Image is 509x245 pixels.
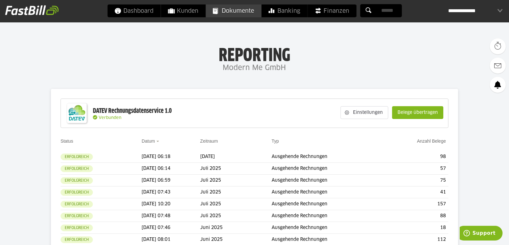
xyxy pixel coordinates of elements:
td: Ausgehende Rechnungen [272,186,385,198]
td: Juli 2025 [200,163,272,175]
span: Kunden [168,4,198,17]
a: Dokumente [206,4,261,17]
td: 157 [385,198,448,210]
iframe: Öffnet ein Widget, in dem Sie weitere Informationen finden [460,226,503,242]
a: Banking [261,4,307,17]
td: Juli 2025 [200,175,272,186]
span: Verbunden [99,116,121,120]
span: Dashboard [114,4,153,17]
sl-badge: Erfolgreich [61,154,93,160]
sl-badge: Erfolgreich [61,201,93,208]
span: Dokumente [213,4,254,17]
a: Datum [142,138,155,144]
img: DATEV-Datenservice Logo [64,100,90,126]
sl-button: Einstellungen [341,106,388,119]
td: [DATE] 06:18 [142,151,200,163]
td: Ausgehende Rechnungen [272,151,385,163]
h1: Reporting [64,45,445,62]
a: Zeitraum [200,138,218,144]
td: 98 [385,151,448,163]
a: Kunden [161,4,205,17]
sl-badge: Erfolgreich [61,165,93,172]
td: 88 [385,210,448,222]
img: fastbill_logo_white.png [5,5,59,15]
td: Juli 2025 [200,198,272,210]
td: [DATE] 10:20 [142,198,200,210]
a: Dashboard [107,4,160,17]
sl-badge: Erfolgreich [61,189,93,196]
sl-badge: Erfolgreich [61,225,93,231]
a: Anzahl Belege [417,138,446,144]
sl-badge: Erfolgreich [61,213,93,219]
sl-button: Belege übertragen [392,106,443,119]
span: Finanzen [315,4,349,17]
div: DATEV Rechnungsdatenservice 1.0 [93,107,172,115]
td: Ausgehende Rechnungen [272,198,385,210]
td: [DATE] 06:59 [142,175,200,186]
td: Juni 2025 [200,222,272,234]
td: [DATE] 06:14 [142,163,200,175]
a: Finanzen [308,4,356,17]
sl-badge: Erfolgreich [61,236,93,243]
td: Juli 2025 [200,210,272,222]
td: [DATE] 07:48 [142,210,200,222]
td: 18 [385,222,448,234]
td: Ausgehende Rechnungen [272,163,385,175]
td: 41 [385,186,448,198]
a: Typ [272,138,279,144]
td: Ausgehende Rechnungen [272,222,385,234]
td: Ausgehende Rechnungen [272,175,385,186]
td: 75 [385,175,448,186]
span: Banking [268,4,300,17]
td: 57 [385,163,448,175]
td: [DATE] 07:46 [142,222,200,234]
img: sort_desc.gif [156,141,160,142]
td: [DATE] 07:43 [142,186,200,198]
td: Juli 2025 [200,186,272,198]
a: Status [61,138,73,144]
td: [DATE] [200,151,272,163]
td: Ausgehende Rechnungen [272,210,385,222]
sl-badge: Erfolgreich [61,177,93,184]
